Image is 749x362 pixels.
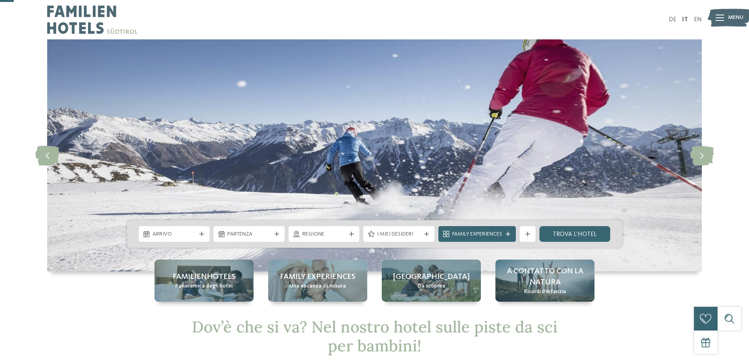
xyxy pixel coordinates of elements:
[382,260,481,302] a: Hotel sulle piste da sci per bambini: divertimento senza confini [GEOGRAPHIC_DATA] Da scoprire
[418,282,445,290] span: Da scoprire
[728,14,743,22] span: Menu
[669,17,676,23] a: DE
[173,271,236,282] span: Familienhotels
[47,39,702,271] img: Hotel sulle piste da sci per bambini: divertimento senza confini
[503,266,587,288] span: A contatto con la natura
[539,226,611,242] a: trova l’hotel
[268,260,367,302] a: Hotel sulle piste da sci per bambini: divertimento senza confini Family experiences Una vacanza s...
[524,288,566,296] span: Ricordi d’infanzia
[302,230,346,238] span: Regione
[280,271,355,282] span: Family experiences
[192,317,558,356] span: Dov’è che si va? Nel nostro hotel sulle piste da sci per bambini!
[393,271,470,282] span: [GEOGRAPHIC_DATA]
[153,230,196,238] span: Arrivo
[682,17,688,23] a: IT
[495,260,594,302] a: Hotel sulle piste da sci per bambini: divertimento senza confini A contatto con la natura Ricordi...
[377,230,421,238] span: I miei desideri
[289,282,346,290] span: Una vacanza su misura
[227,230,271,238] span: Partenza
[155,260,254,302] a: Hotel sulle piste da sci per bambini: divertimento senza confini Familienhotels Panoramica degli ...
[694,17,702,23] a: EN
[452,230,502,238] span: Family Experiences
[175,282,233,290] span: Panoramica degli hotel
